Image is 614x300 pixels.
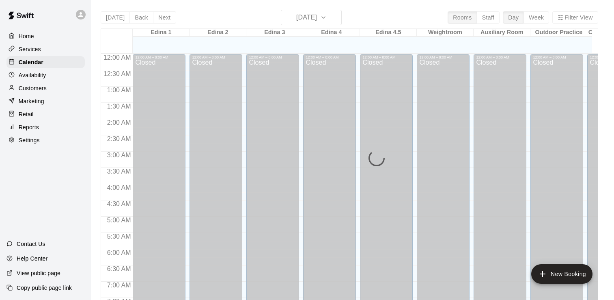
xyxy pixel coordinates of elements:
[6,43,85,55] a: Services
[362,55,410,59] div: 12:00 AM – 8:00 AM
[105,265,133,272] span: 6:30 AM
[19,84,47,92] p: Customers
[105,87,133,93] span: 1:00 AM
[249,55,297,59] div: 12:00 AM – 8:00 AM
[6,134,85,146] a: Settings
[417,29,474,37] div: Weightroom
[531,264,592,284] button: add
[6,121,85,133] a: Reports
[6,95,85,107] a: Marketing
[19,32,34,40] p: Home
[17,254,47,263] p: Help Center
[105,217,133,224] span: 5:00 AM
[19,45,41,53] p: Services
[6,30,85,42] a: Home
[19,123,39,131] p: Reports
[105,249,133,256] span: 6:00 AM
[19,71,46,79] p: Availability
[105,200,133,207] span: 4:30 AM
[105,135,133,142] span: 2:30 AM
[474,29,530,37] div: Auxiliary Room
[6,56,85,68] a: Calendar
[190,29,246,37] div: Edina 2
[105,233,133,240] span: 5:30 AM
[19,58,43,66] p: Calendar
[306,55,353,59] div: 12:00 AM – 8:00 AM
[19,136,40,144] p: Settings
[105,168,133,175] span: 3:30 AM
[6,82,85,94] a: Customers
[530,29,587,37] div: Outdoor Practice
[133,29,190,37] div: Edina 1
[105,119,133,126] span: 2:00 AM
[101,54,133,61] span: 12:00 AM
[19,110,34,118] p: Retail
[303,29,360,37] div: Edina 4
[19,97,44,105] p: Marketing
[246,29,303,37] div: Edina 3
[17,240,45,248] p: Contact Us
[105,103,133,110] span: 1:30 AM
[6,69,85,81] a: Availability
[17,284,72,292] p: Copy public page link
[101,70,133,77] span: 12:30 AM
[533,55,581,59] div: 12:00 AM – 8:00 AM
[105,282,133,289] span: 7:00 AM
[192,55,240,59] div: 12:00 AM – 8:00 AM
[476,55,524,59] div: 12:00 AM – 8:00 AM
[17,269,60,277] p: View public page
[6,108,85,120] a: Retail
[105,184,133,191] span: 4:00 AM
[135,55,183,59] div: 12:00 AM – 8:00 AM
[360,29,417,37] div: Edina 4.5
[105,152,133,159] span: 3:00 AM
[419,55,467,59] div: 12:00 AM – 8:00 AM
